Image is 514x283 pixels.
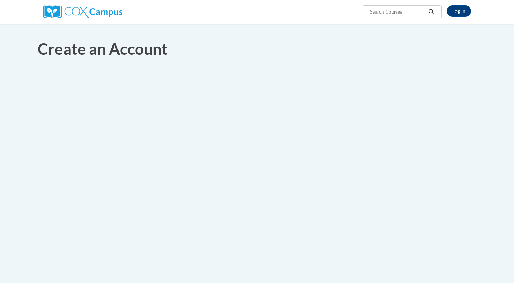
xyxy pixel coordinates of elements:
[43,5,122,18] img: Cox Campus
[37,39,168,58] span: Create an Account
[428,9,435,15] i: 
[447,5,471,17] a: Log In
[426,8,437,16] button: Search
[369,8,426,16] input: Search Courses
[43,8,122,14] a: Cox Campus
